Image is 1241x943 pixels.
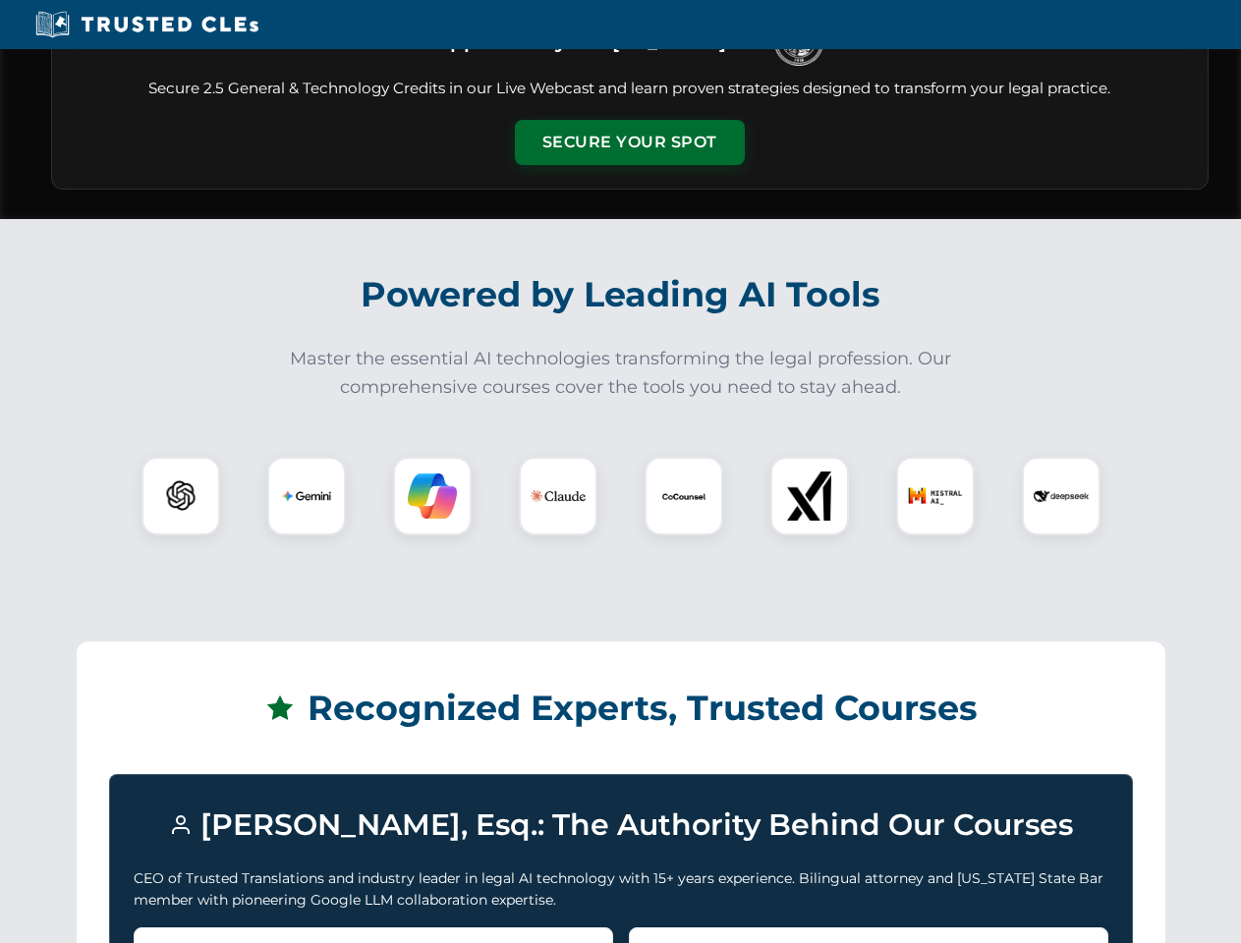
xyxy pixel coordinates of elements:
[519,457,597,535] div: Claude
[896,457,975,535] div: Mistral AI
[141,457,220,535] div: ChatGPT
[77,260,1165,329] h2: Powered by Leading AI Tools
[277,345,965,402] p: Master the essential AI technologies transforming the legal profession. Our comprehensive courses...
[1034,469,1089,524] img: DeepSeek Logo
[785,471,834,521] img: xAI Logo
[152,468,209,525] img: ChatGPT Logo
[659,471,708,521] img: CoCounsel Logo
[770,457,849,535] div: xAI
[531,469,586,524] img: Claude Logo
[393,457,472,535] div: Copilot
[1022,457,1100,535] div: DeepSeek
[134,867,1108,912] p: CEO of Trusted Translations and industry leader in legal AI technology with 15+ years experience....
[29,10,264,39] img: Trusted CLEs
[267,457,346,535] div: Gemini
[908,469,963,524] img: Mistral AI Logo
[109,674,1133,743] h2: Recognized Experts, Trusted Courses
[645,457,723,535] div: CoCounsel
[515,120,745,165] button: Secure Your Spot
[408,471,457,521] img: Copilot Logo
[76,78,1184,100] p: Secure 2.5 General & Technology Credits in our Live Webcast and learn proven strategies designed ...
[282,471,331,521] img: Gemini Logo
[134,799,1108,852] h3: [PERSON_NAME], Esq.: The Authority Behind Our Courses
